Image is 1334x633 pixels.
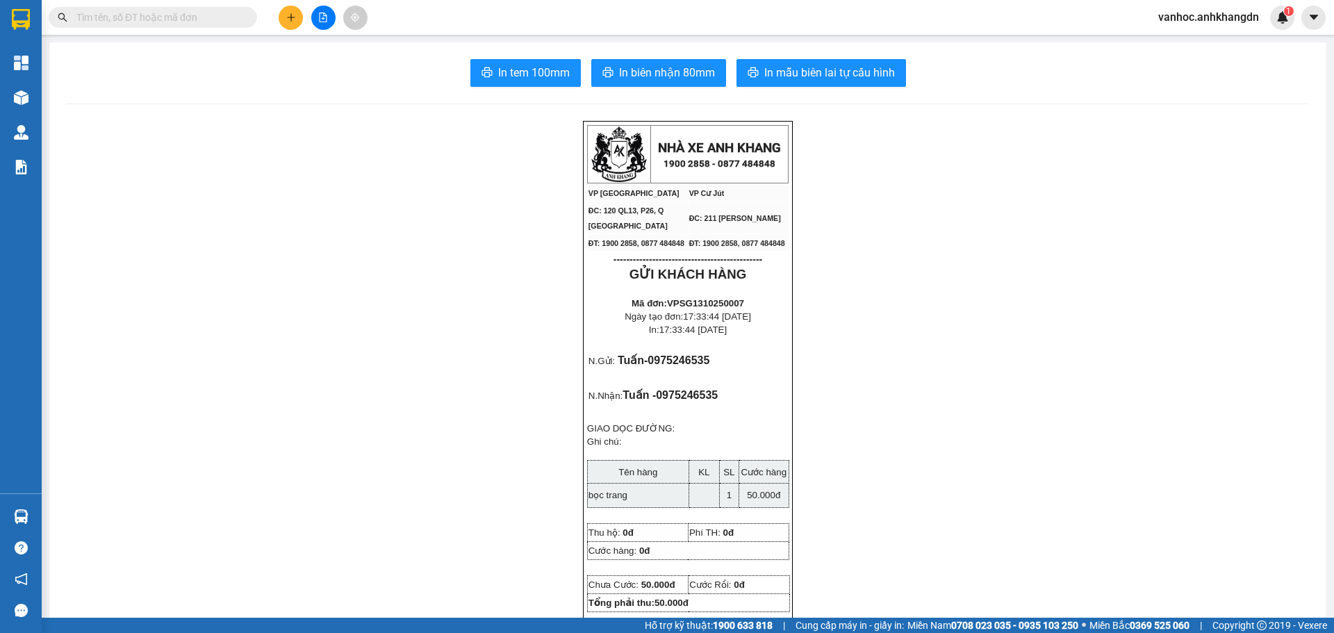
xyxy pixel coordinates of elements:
[588,527,620,538] span: Thu hộ:
[639,545,650,556] span: 0đ
[689,189,725,197] span: VP Cư Jút
[689,214,781,222] span: ĐC: 211 [PERSON_NAME]
[741,467,787,477] span: Cước hàng
[588,545,636,556] span: Cước hàng:
[591,59,726,87] button: printerIn biên nhận 80mm
[588,490,627,500] span: bọc trang
[15,604,28,617] span: message
[951,620,1078,631] strong: 0708 023 035 - 0935 103 250
[12,9,30,30] img: logo-vxr
[748,67,759,80] span: printer
[664,158,775,169] strong: 1900 2858 - 0877 484848
[618,354,644,366] span: Tuấn
[14,56,28,70] img: dashboard-icon
[588,356,615,366] span: N.Gửi:
[588,189,680,197] span: VP [GEOGRAPHIC_DATA]
[498,64,570,81] span: In tem 100mm
[14,160,28,174] img: solution-icon
[1089,618,1189,633] span: Miền Bắc
[689,527,720,538] span: Phí TH:
[641,579,675,590] span: 50.000đ
[614,254,762,265] span: ----------------------------------------------
[619,64,715,81] span: In biên nhận 80mm
[716,618,767,626] span: NV tạo đơn
[723,467,734,477] span: SL
[764,64,895,81] span: In mẫu biên lai tự cấu hình
[625,311,751,322] span: Ngày tạo đơn:
[588,239,684,247] span: ĐT: 1900 2858, 0877 484848
[689,239,785,247] span: ĐT: 1900 2858, 0877 484848
[470,59,581,87] button: printerIn tem 100mm
[658,140,781,156] strong: NHÀ XE ANH KHANG
[1284,6,1294,16] sup: 1
[698,467,709,477] span: KL
[350,13,360,22] span: aim
[1308,11,1320,24] span: caret-down
[58,13,67,22] span: search
[14,509,28,524] img: warehouse-icon
[1082,623,1086,628] span: ⚪️
[602,67,614,80] span: printer
[629,267,746,281] strong: GỬI KHÁCH HÀNG
[623,389,718,401] span: Tuấn -
[311,6,336,30] button: file-add
[1257,620,1267,630] span: copyright
[783,618,785,633] span: |
[727,490,732,500] span: 1
[588,206,668,230] span: ĐC: 120 QL13, P26, Q [GEOGRAPHIC_DATA]
[1276,11,1289,24] img: icon-new-feature
[279,6,303,30] button: plus
[14,125,28,140] img: warehouse-icon
[667,298,744,309] span: VPSG1310250007
[588,391,623,401] span: N.Nhận:
[656,389,718,401] span: 0975246535
[1147,8,1270,26] span: vanhoc.anhkhangdn
[713,620,773,631] strong: 1900 633 818
[644,354,709,366] span: -
[689,579,745,590] span: Cước Rồi:
[15,573,28,586] span: notification
[1130,620,1189,631] strong: 0369 525 060
[591,126,647,182] img: logo
[654,598,689,608] span: 50.000đ
[723,527,734,538] span: 0đ
[648,354,709,366] span: 0975246535
[286,13,296,22] span: plus
[76,10,240,25] input: Tìm tên, số ĐT hoặc mã đơn
[15,541,28,554] span: question-circle
[587,436,622,447] span: Ghi chú:
[616,618,668,626] span: Người gửi hàng
[318,13,328,22] span: file-add
[1200,618,1202,633] span: |
[736,59,906,87] button: printerIn mẫu biên lai tự cấu hình
[1286,6,1291,16] span: 1
[734,579,745,590] span: 0đ
[14,90,28,105] img: warehouse-icon
[649,324,727,335] span: In:
[588,598,689,608] strong: Tổng phải thu:
[747,490,780,500] span: 50.000đ
[907,618,1078,633] span: Miền Nam
[588,579,675,590] span: Chưa Cước:
[623,527,634,538] span: 0đ
[796,618,904,633] span: Cung cấp máy in - giấy in:
[683,311,751,322] span: 17:33:44 [DATE]
[618,467,657,477] span: Tên hàng
[632,298,744,309] strong: Mã đơn:
[1301,6,1326,30] button: caret-down
[645,618,773,633] span: Hỗ trợ kỹ thuật:
[659,324,727,335] span: 17:33:44 [DATE]
[587,423,675,434] span: GIAO DỌC ĐƯỜNG:
[481,67,493,80] span: printer
[343,6,368,30] button: aim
